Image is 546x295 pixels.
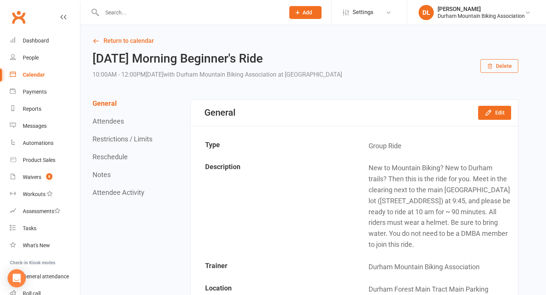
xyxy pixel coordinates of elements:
[93,171,111,179] button: Notes
[353,4,373,21] span: Settings
[10,268,80,285] a: General attendance kiosk mode
[10,135,80,152] a: Automations
[23,72,45,78] div: Calendar
[303,9,312,16] span: Add
[46,173,52,180] span: 8
[355,256,518,278] td: Durham Mountain Biking Association
[438,13,525,19] div: Durham Mountain Biking Association
[191,256,354,278] td: Trainer
[10,203,80,220] a: Assessments
[10,100,80,118] a: Reports
[480,59,518,73] button: Delete
[191,157,354,255] td: Description
[23,38,49,44] div: Dashboard
[10,186,80,203] a: Workouts
[23,89,47,95] div: Payments
[10,118,80,135] a: Messages
[23,140,53,146] div: Automations
[23,157,55,163] div: Product Sales
[93,99,117,107] button: General
[93,153,128,161] button: Reschedule
[93,36,518,46] a: Return to calendar
[10,32,80,49] a: Dashboard
[478,106,511,119] button: Edit
[23,273,69,279] div: General attendance
[23,191,45,197] div: Workouts
[438,6,525,13] div: [PERSON_NAME]
[10,220,80,237] a: Tasks
[355,157,518,255] td: New to Mountain Biking? New to Durham trails? Then this is the ride for you. Meet in the clearing...
[23,225,36,231] div: Tasks
[191,135,354,157] td: Type
[10,83,80,100] a: Payments
[23,242,50,248] div: What's New
[10,152,80,169] a: Product Sales
[9,8,28,27] a: Clubworx
[23,174,41,180] div: Waivers
[10,237,80,254] a: What's New
[23,55,39,61] div: People
[163,71,276,78] span: with Durham Mountain Biking Association
[278,71,342,78] span: at [GEOGRAPHIC_DATA]
[355,135,518,157] td: Group Ride
[8,269,26,287] div: Open Intercom Messenger
[10,66,80,83] a: Calendar
[23,106,41,112] div: Reports
[23,208,60,214] div: Assessments
[23,123,47,129] div: Messages
[419,5,434,20] div: DL
[93,117,124,125] button: Attendees
[93,188,144,196] button: Attendee Activity
[289,6,322,19] button: Add
[10,49,80,66] a: People
[93,135,152,143] button: Restrictions / Limits
[93,69,342,80] div: 10:00AM - 12:00PM[DATE]
[10,169,80,186] a: Waivers 8
[93,52,342,65] h2: [DATE] Morning Beginner's Ride
[204,107,235,118] div: General
[100,7,279,18] input: Search...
